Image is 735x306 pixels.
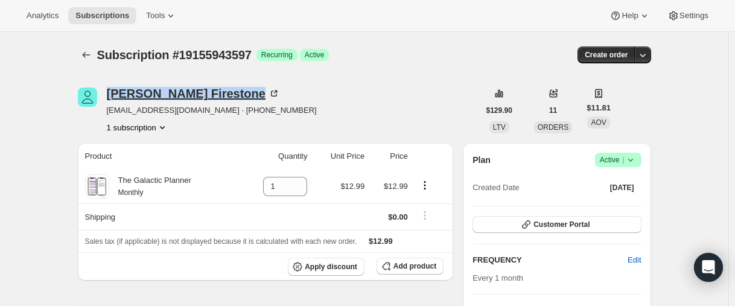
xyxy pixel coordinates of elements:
[472,254,628,266] h2: FREQUENCY
[107,88,280,100] div: [PERSON_NAME] Firestone
[542,102,564,119] button: 11
[472,273,523,282] span: Every 1 month
[368,143,412,170] th: Price
[694,253,723,282] div: Open Intercom Messenger
[369,237,393,246] span: $12.99
[377,258,444,275] button: Add product
[240,143,311,170] th: Quantity
[533,220,590,229] span: Customer Portal
[603,179,641,196] button: [DATE]
[109,174,191,199] div: The Galactic Planner
[585,50,628,60] span: Create order
[628,254,641,266] span: Edit
[139,7,184,24] button: Tools
[340,182,364,191] span: $12.99
[388,212,408,222] span: $0.00
[19,7,66,24] button: Analytics
[591,118,606,127] span: AOV
[577,46,635,63] button: Create order
[602,7,657,24] button: Help
[384,182,408,191] span: $12.99
[78,88,97,107] span: Chris Firestone
[68,7,136,24] button: Subscriptions
[261,50,293,60] span: Recurring
[107,104,317,116] span: [EMAIL_ADDRESS][DOMAIN_NAME] · [PHONE_NUMBER]
[415,179,434,192] button: Product actions
[393,261,436,271] span: Add product
[97,48,252,62] span: Subscription #19155943597
[622,11,638,21] span: Help
[620,250,648,270] button: Edit
[305,50,325,60] span: Active
[486,106,512,115] span: $129.90
[479,102,520,119] button: $129.90
[587,102,611,114] span: $11.81
[600,154,637,166] span: Active
[538,123,568,132] span: ORDERS
[146,11,165,21] span: Tools
[660,7,716,24] button: Settings
[78,203,240,230] th: Shipping
[610,183,634,193] span: [DATE]
[472,182,519,194] span: Created Date
[415,209,434,222] button: Shipping actions
[472,154,491,166] h2: Plan
[679,11,708,21] span: Settings
[549,106,557,115] span: 11
[118,188,144,197] small: Monthly
[288,258,364,276] button: Apply discount
[85,237,357,246] span: Sales tax (if applicable) is not displayed because it is calculated with each new order.
[78,143,240,170] th: Product
[493,123,506,132] span: LTV
[107,121,168,133] button: Product actions
[27,11,59,21] span: Analytics
[311,143,368,170] th: Unit Price
[305,262,357,272] span: Apply discount
[75,11,129,21] span: Subscriptions
[472,216,641,233] button: Customer Portal
[86,174,107,199] img: product img
[78,46,95,63] button: Subscriptions
[622,155,624,165] span: |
